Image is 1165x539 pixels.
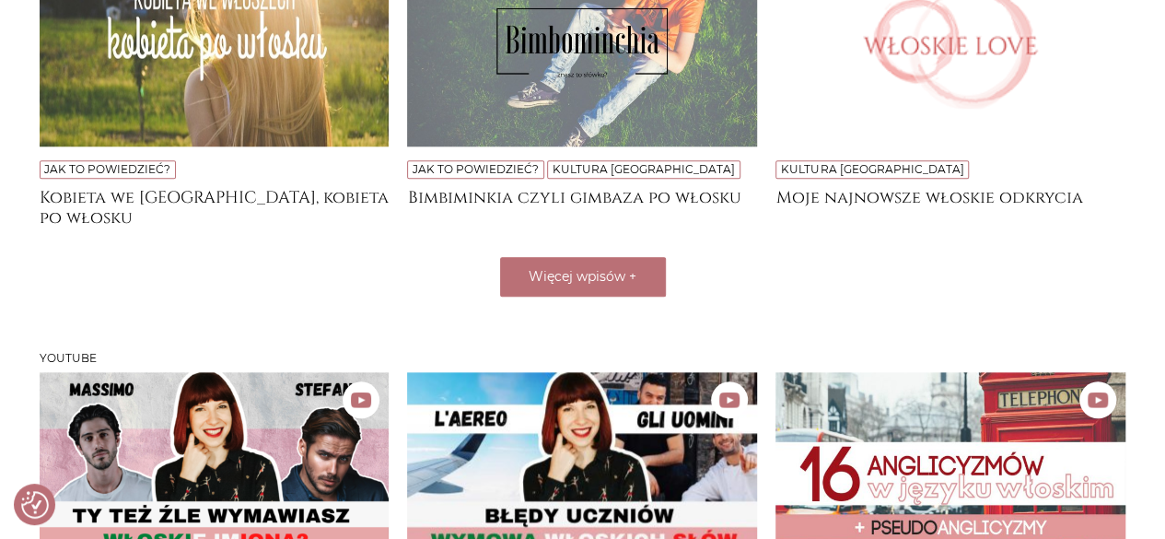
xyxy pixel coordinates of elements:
button: Preferencje co do zgód [21,491,49,519]
span: + [629,268,636,285]
h3: Youtube [40,352,1126,365]
a: Jak to powiedzieć? [44,162,170,176]
a: Moje najnowsze włoskie odkrycia [775,188,1125,225]
span: Więcej wpisów [529,268,625,285]
a: Bimbiminkia czyli gimbaza po włosku [407,188,757,225]
img: Revisit consent button [21,491,49,519]
a: Kultura [GEOGRAPHIC_DATA] [553,162,735,176]
a: Kobieta we [GEOGRAPHIC_DATA], kobieta po włosku [40,188,390,225]
a: Jak to powiedzieć? [413,162,539,176]
a: Kultura [GEOGRAPHIC_DATA] [781,162,963,176]
button: Więcej wpisów + [500,257,666,297]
